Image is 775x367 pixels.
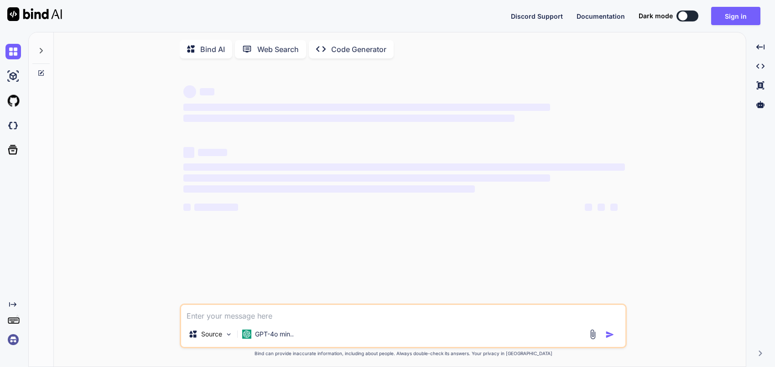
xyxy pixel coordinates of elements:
p: Source [201,330,222,339]
span: ‌ [183,174,550,182]
img: Pick Models [225,330,233,338]
p: Web Search [257,44,299,55]
span: ‌ [183,85,196,98]
span: ‌ [585,204,592,211]
button: Sign in [711,7,760,25]
p: GPT-4o min.. [255,330,294,339]
p: Bind AI [200,44,225,55]
span: ‌ [183,147,194,158]
span: ‌ [198,149,227,156]
img: githubLight [5,93,21,109]
button: Documentation [577,11,625,21]
img: signin [5,332,21,347]
p: Bind can provide inaccurate information, including about people. Always double-check its answers.... [180,350,627,357]
span: ‌ [183,204,191,211]
span: ‌ [183,163,625,171]
span: ‌ [183,104,550,111]
button: Discord Support [511,11,563,21]
img: ai-studio [5,68,21,84]
img: darkCloudIdeIcon [5,118,21,133]
img: chat [5,44,21,59]
span: ‌ [183,185,475,193]
img: attachment [588,329,598,340]
img: GPT-4o mini [242,330,251,339]
span: ‌ [610,204,618,211]
span: ‌ [183,115,515,122]
span: ‌ [598,204,605,211]
p: Code Generator [331,44,386,55]
span: Discord Support [511,12,563,20]
span: ‌ [200,88,214,95]
span: Dark mode [639,11,673,21]
img: icon [605,330,614,339]
span: Documentation [577,12,625,20]
img: Bind AI [7,7,62,21]
span: ‌ [194,204,238,211]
